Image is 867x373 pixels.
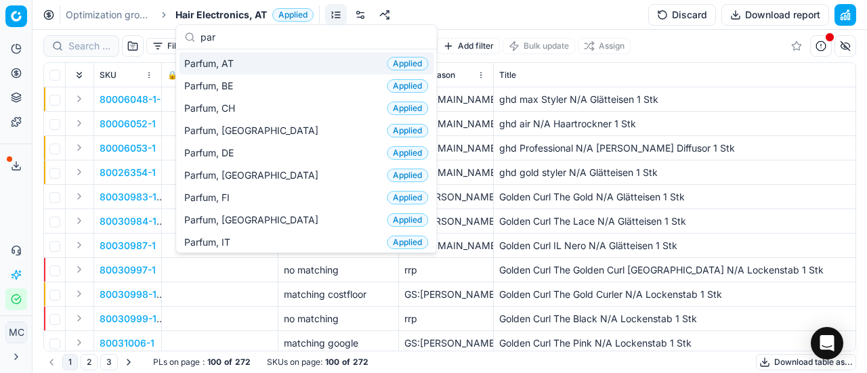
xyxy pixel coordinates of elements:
button: Expand [71,139,87,156]
button: 80006052-1 [100,117,156,131]
button: 80031006-1 [100,336,154,350]
span: Applied [387,124,428,137]
button: Expand [71,188,87,204]
button: Go to previous page [43,354,60,370]
button: 1 [62,354,78,370]
button: 80006048-1-2 [100,93,167,106]
strong: 272 [353,357,368,368]
button: 80006053-1 [100,141,156,155]
span: Parfum, CH [184,102,240,115]
span: Applied [387,146,428,160]
strong: 100 [325,357,339,368]
button: Expand all [71,67,87,83]
span: Parfum, [GEOGRAPHIC_DATA] [184,124,324,137]
button: 80030997-1 [100,263,156,277]
div: GS:[DOMAIN_NAME] [404,141,488,155]
button: Expand [71,213,87,229]
div: Suggestions [176,49,436,253]
span: 🔒 [167,70,177,81]
div: GS:[PERSON_NAME]-Shop AT [404,215,488,228]
button: 80030987-1 [100,239,156,253]
button: Expand [71,115,87,131]
span: Parfum, BE [184,79,238,93]
button: 80030983-1 [100,190,156,204]
button: Download table as... [756,354,856,370]
nav: pagination [43,354,137,370]
span: Applied [387,191,428,204]
span: Applied [387,79,428,93]
span: SKU [100,70,117,81]
div: no matching [284,263,393,277]
button: Bulk update [503,38,575,54]
span: PLs on page [153,357,200,368]
span: Applied [387,236,428,249]
button: 80030998-1 [100,288,156,301]
button: Expand [71,164,87,180]
div: : [153,357,251,368]
div: GS:[PERSON_NAME]-Shop AT [404,190,488,204]
span: SKUs on page : [267,357,322,368]
button: Download report [721,4,829,26]
div: GS:[DOMAIN_NAME] [404,166,488,179]
strong: 272 [235,357,251,368]
div: no matching [284,312,393,326]
span: Hair Electronics, AT [175,8,267,22]
span: Parfum, FI [184,191,235,204]
div: GS:[PERSON_NAME]-Shop AT [404,288,488,301]
strong: of [224,357,232,368]
span: Title [499,70,516,81]
button: Filter [146,38,193,54]
span: Applied [387,213,428,227]
button: MC [5,322,27,343]
button: Expand [71,237,87,253]
strong: of [342,357,350,368]
span: Applied [272,8,314,22]
span: Hair Electronics, ATApplied [175,8,314,22]
span: Parfum, [GEOGRAPHIC_DATA] [184,213,324,227]
div: GS:[DOMAIN_NAME] [404,93,488,106]
button: 3 [100,354,118,370]
div: rrp [404,263,488,277]
button: Expand [71,261,87,278]
a: Optimization groups [66,8,152,22]
span: Parfum, [GEOGRAPHIC_DATA] [184,169,324,182]
nav: breadcrumb [66,8,314,22]
button: 80026354-1 [100,166,156,179]
div: GS:[DOMAIN_NAME] [404,239,488,253]
button: 2 [81,354,98,370]
div: GS:[DOMAIN_NAME] [404,117,488,131]
span: Applied [387,169,428,182]
button: Assign [578,38,631,54]
div: matching costfloor [284,288,393,301]
strong: 100 [207,357,221,368]
div: Open Intercom Messenger [811,327,843,359]
button: Discard [648,4,716,26]
button: Add filter [437,38,500,54]
input: Search groups... [200,24,428,51]
button: Expand [71,286,87,302]
div: GS:[PERSON_NAME]-Shop AT [404,336,488,350]
span: Applied [387,57,428,70]
span: Parfum, IT [184,236,236,249]
button: Expand [71,91,87,107]
span: MC [6,322,26,343]
div: matching google [284,336,393,350]
button: 80030984-1 [100,215,156,228]
span: Applied [387,102,428,115]
button: 80030999-1 [100,312,156,326]
div: rrp [404,312,488,326]
button: Expand [71,310,87,326]
span: Parfum, AT [184,57,239,70]
button: Expand [71,334,87,351]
